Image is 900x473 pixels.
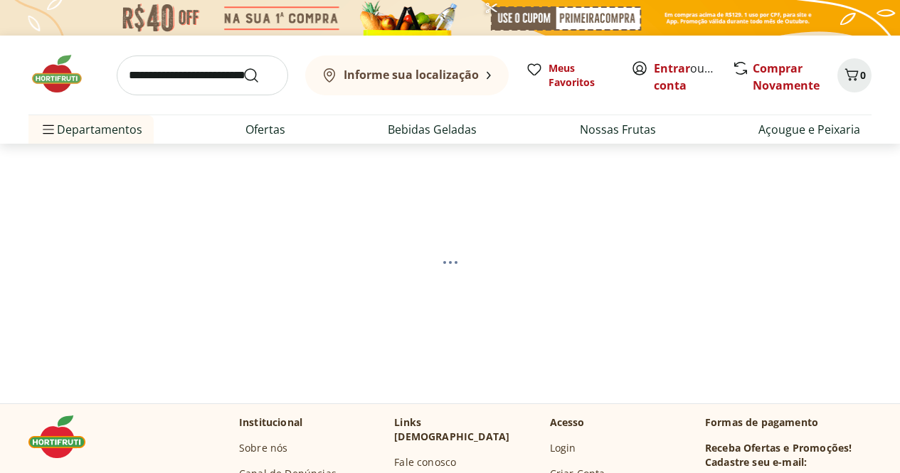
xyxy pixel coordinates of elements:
[580,121,656,138] a: Nossas Frutas
[239,441,287,455] a: Sobre nós
[549,61,614,90] span: Meus Favoritos
[245,121,285,138] a: Ofertas
[705,455,807,469] h3: Cadastre seu e-mail:
[526,61,614,90] a: Meus Favoritos
[28,53,100,95] img: Hortifruti
[705,441,852,455] h3: Receba Ofertas e Promoções!
[654,60,690,76] a: Entrar
[394,455,456,469] a: Fale conosco
[28,415,100,458] img: Hortifruti
[550,441,576,455] a: Login
[837,58,872,92] button: Carrinho
[305,55,509,95] button: Informe sua localização
[860,68,866,82] span: 0
[243,67,277,84] button: Submit Search
[40,112,142,147] span: Departamentos
[654,60,717,94] span: ou
[758,121,860,138] a: Açougue e Peixaria
[753,60,820,93] a: Comprar Novamente
[705,415,872,430] p: Formas de pagamento
[394,415,538,444] p: Links [DEMOGRAPHIC_DATA]
[239,415,302,430] p: Institucional
[344,67,479,83] b: Informe sua localização
[550,415,585,430] p: Acesso
[40,112,57,147] button: Menu
[117,55,288,95] input: search
[388,121,477,138] a: Bebidas Geladas
[654,60,732,93] a: Criar conta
